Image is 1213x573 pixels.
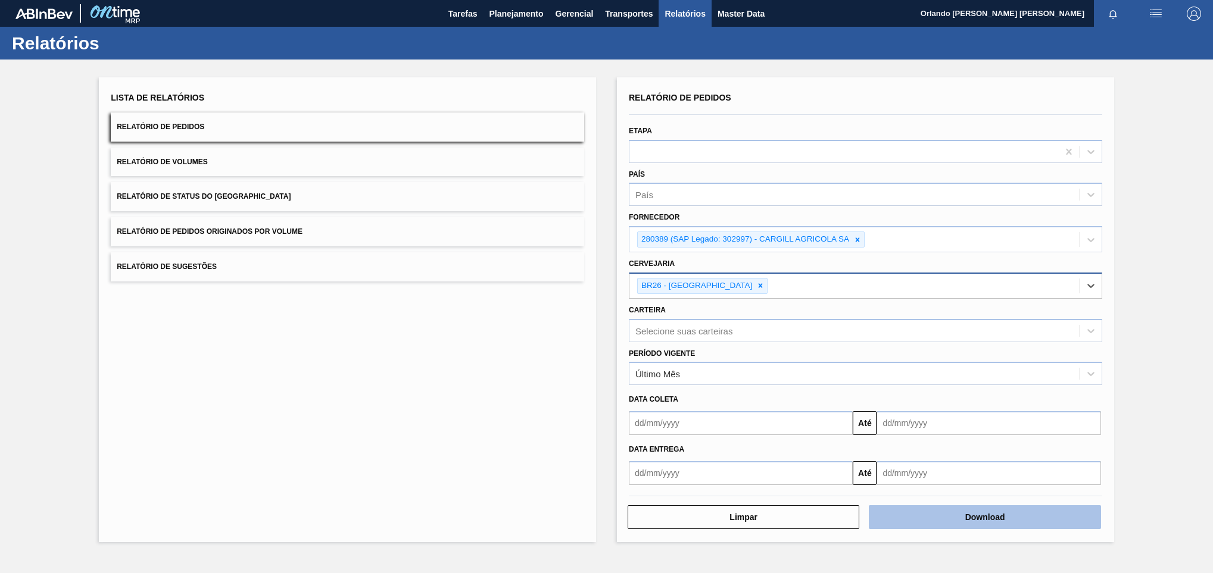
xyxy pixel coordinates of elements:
span: Gerencial [556,7,594,21]
img: Logout [1187,7,1201,21]
label: Período Vigente [629,349,695,358]
span: Data coleta [629,395,678,403]
input: dd/mm/yyyy [629,411,853,435]
label: Etapa [629,127,652,135]
img: userActions [1149,7,1163,21]
button: Relatório de Status do [GEOGRAPHIC_DATA] [111,182,584,211]
span: Relatórios [665,7,705,21]
span: Relatório de Sugestões [117,262,217,271]
button: Até [853,461,877,485]
span: Data entrega [629,445,684,453]
button: Download [869,505,1100,529]
input: dd/mm/yyyy [877,411,1100,435]
input: dd/mm/yyyy [629,461,853,485]
h1: Relatórios [12,36,223,50]
span: Relatório de Pedidos [629,93,731,102]
span: Relatório de Pedidos Originados por Volume [117,227,303,236]
span: Relatório de Volumes [117,158,207,166]
button: Relatório de Sugestões [111,252,584,281]
div: País [635,190,653,200]
button: Relatório de Volumes [111,148,584,177]
label: País [629,170,645,179]
label: Cervejaria [629,259,675,268]
div: Último Mês [635,369,680,379]
span: Planejamento [489,7,543,21]
button: Relatório de Pedidos [111,112,584,142]
button: Notificações [1094,5,1132,22]
button: Limpar [628,505,859,529]
img: TNhmsLtSVTkK8tSr43FrP2fwEKptu5GPRR3wAAAABJRU5ErkJggg== [15,8,73,19]
label: Fornecedor [629,213,679,221]
span: Lista de Relatórios [111,93,204,102]
span: Master Data [718,7,765,21]
div: Selecione suas carteiras [635,325,732,336]
span: Tarefas [448,7,478,21]
span: Transportes [605,7,653,21]
div: BR26 - [GEOGRAPHIC_DATA] [638,278,754,293]
button: Até [853,411,877,435]
span: Relatório de Pedidos [117,123,204,131]
div: 280389 (SAP Legado: 302997) - CARGILL AGRICOLA SA [638,232,851,247]
label: Carteira [629,306,666,314]
button: Relatório de Pedidos Originados por Volume [111,217,584,246]
input: dd/mm/yyyy [877,461,1100,485]
span: Relatório de Status do [GEOGRAPHIC_DATA] [117,192,291,201]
